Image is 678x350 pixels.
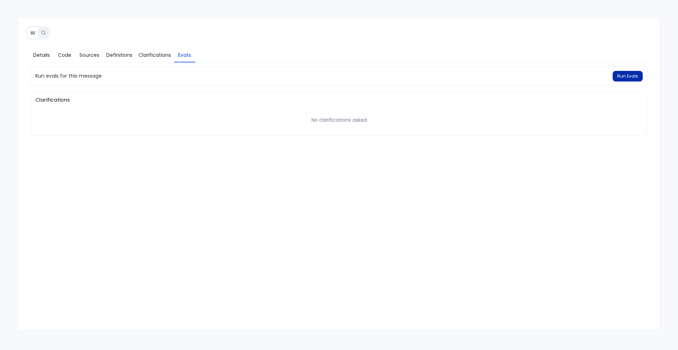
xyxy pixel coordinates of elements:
[35,72,102,80] span: Run evals for this message
[617,73,638,79] span: Run Evals
[613,71,643,82] button: Run Evals
[178,51,191,59] span: Evals
[79,51,99,59] span: Sources
[33,51,50,59] span: Details
[106,51,132,59] span: Definitions
[138,51,171,59] span: Clarifications
[35,96,643,104] span: Clarifications
[58,51,71,59] span: Code
[311,116,367,124] div: No clarifications asked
